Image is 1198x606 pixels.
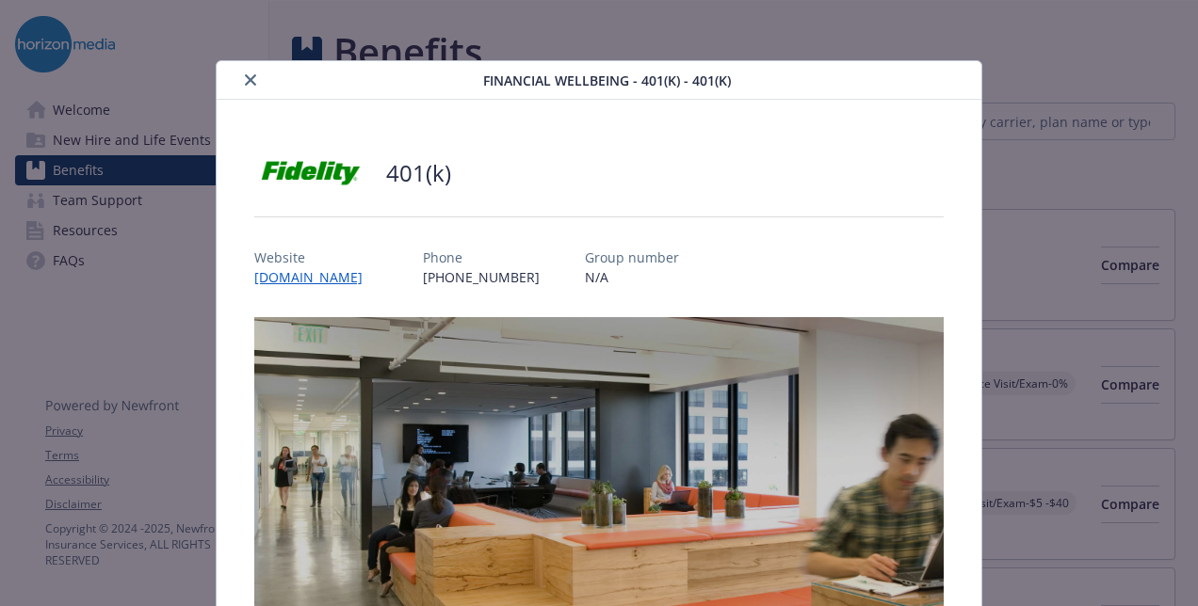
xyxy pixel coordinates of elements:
[254,247,378,267] p: Website
[254,268,378,286] a: [DOMAIN_NAME]
[254,145,367,201] img: Fidelity Investments
[239,69,262,91] button: close
[483,71,731,90] span: Financial Wellbeing - 401(k) - 401(k)
[585,247,679,267] p: Group number
[585,267,679,287] p: N/A
[423,247,540,267] p: Phone
[386,157,451,189] h2: 401(k)
[423,267,540,287] p: [PHONE_NUMBER]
